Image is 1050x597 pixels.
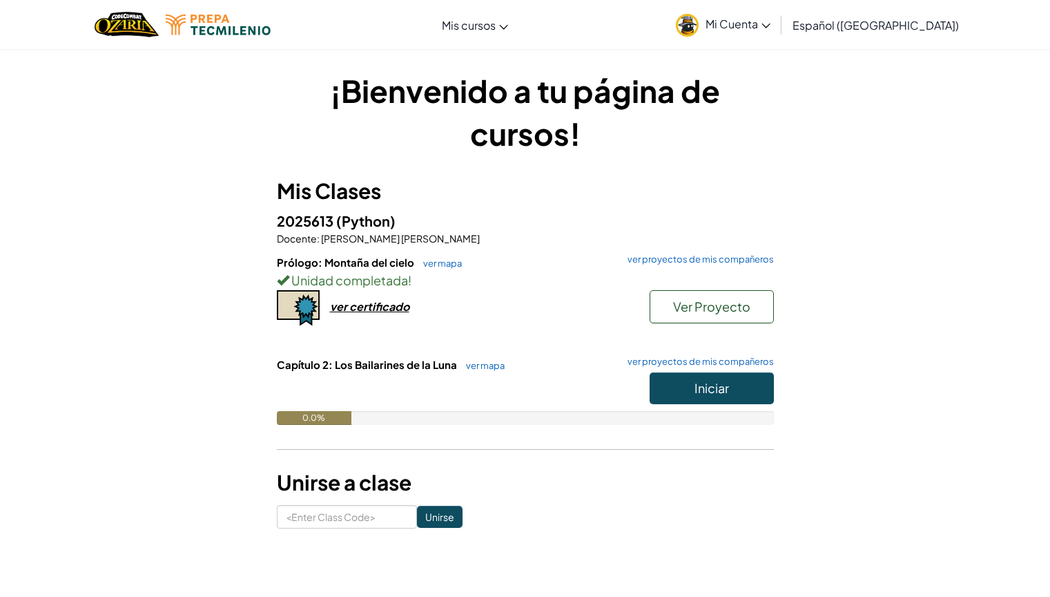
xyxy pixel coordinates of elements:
a: Mi Cuenta [669,3,777,46]
a: ver proyectos de mis compañeros [621,255,774,264]
a: Ozaria by CodeCombat logo [95,10,159,39]
span: 2025613 [277,212,336,229]
a: ver mapa [459,360,505,371]
img: Home [95,10,159,39]
span: : [317,232,320,245]
h1: ¡Bienvenido a tu página de cursos! [277,69,774,155]
button: Iniciar [650,372,774,404]
h3: Unirse a clase [277,467,774,498]
img: Tecmilenio logo [166,15,271,35]
h3: Mis Clases [277,176,774,207]
span: Mi Cuenta [706,17,770,31]
span: Prólogo: Montaña del cielo [277,256,416,269]
img: avatar [676,14,699,37]
span: Docente [277,232,317,245]
a: Español ([GEOGRAPHIC_DATA]) [786,6,966,44]
span: Capítulo 2: Los Bailarines de la Luna [277,358,459,371]
a: Mis cursos [435,6,515,44]
span: ! [408,272,411,288]
span: Iniciar [694,380,729,396]
input: Unirse [417,506,463,528]
input: <Enter Class Code> [277,505,417,529]
div: 0.0% [277,411,351,425]
a: ver certificado [277,299,409,314]
span: Español ([GEOGRAPHIC_DATA]) [793,18,959,32]
img: certificate-icon.png [277,290,320,326]
span: Ver Proyecto [673,298,750,314]
div: ver certificado [330,299,409,314]
span: [PERSON_NAME] [PERSON_NAME] [320,232,480,245]
a: ver mapa [416,258,462,269]
span: (Python) [336,212,396,229]
button: Ver Proyecto [650,290,774,323]
a: ver proyectos de mis compañeros [621,357,774,366]
span: Unidad completada [289,272,408,288]
span: Mis cursos [442,18,496,32]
